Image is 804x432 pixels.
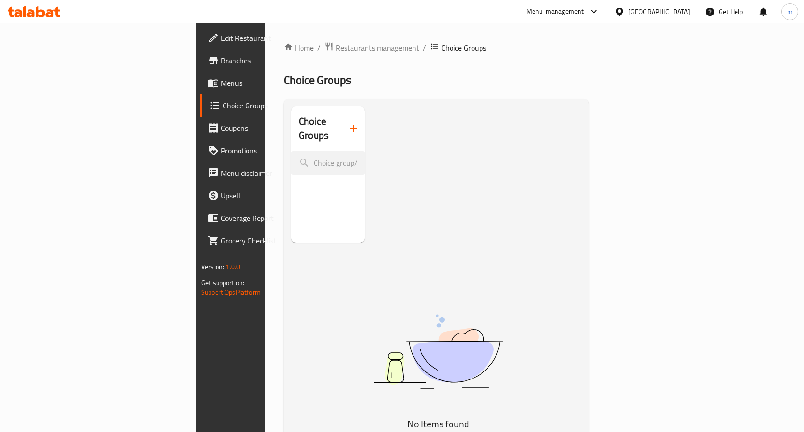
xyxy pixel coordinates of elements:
[200,207,331,229] a: Coverage Report
[200,49,331,72] a: Branches
[321,417,556,432] h5: No Items found
[200,184,331,207] a: Upsell
[441,42,486,53] span: Choice Groups
[200,27,331,49] a: Edit Restaurant
[324,42,419,54] a: Restaurants management
[201,286,261,298] a: Support.OpsPlatform
[225,261,240,273] span: 1.0.0
[787,7,793,17] span: m
[628,7,690,17] div: [GEOGRAPHIC_DATA]
[201,261,224,273] span: Version:
[336,42,419,53] span: Restaurants management
[221,190,323,201] span: Upsell
[221,235,323,246] span: Grocery Checklist
[284,42,589,54] nav: breadcrumb
[221,55,323,66] span: Branches
[200,72,331,94] a: Menus
[201,277,244,289] span: Get support on:
[321,289,556,414] img: dish.svg
[200,139,331,162] a: Promotions
[200,162,331,184] a: Menu disclaimer
[221,145,323,156] span: Promotions
[200,117,331,139] a: Coupons
[221,77,323,89] span: Menus
[221,167,323,179] span: Menu disclaimer
[291,151,365,175] input: search
[200,94,331,117] a: Choice Groups
[223,100,323,111] span: Choice Groups
[423,42,426,53] li: /
[200,229,331,252] a: Grocery Checklist
[221,122,323,134] span: Coupons
[221,32,323,44] span: Edit Restaurant
[221,212,323,224] span: Coverage Report
[526,6,584,17] div: Menu-management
